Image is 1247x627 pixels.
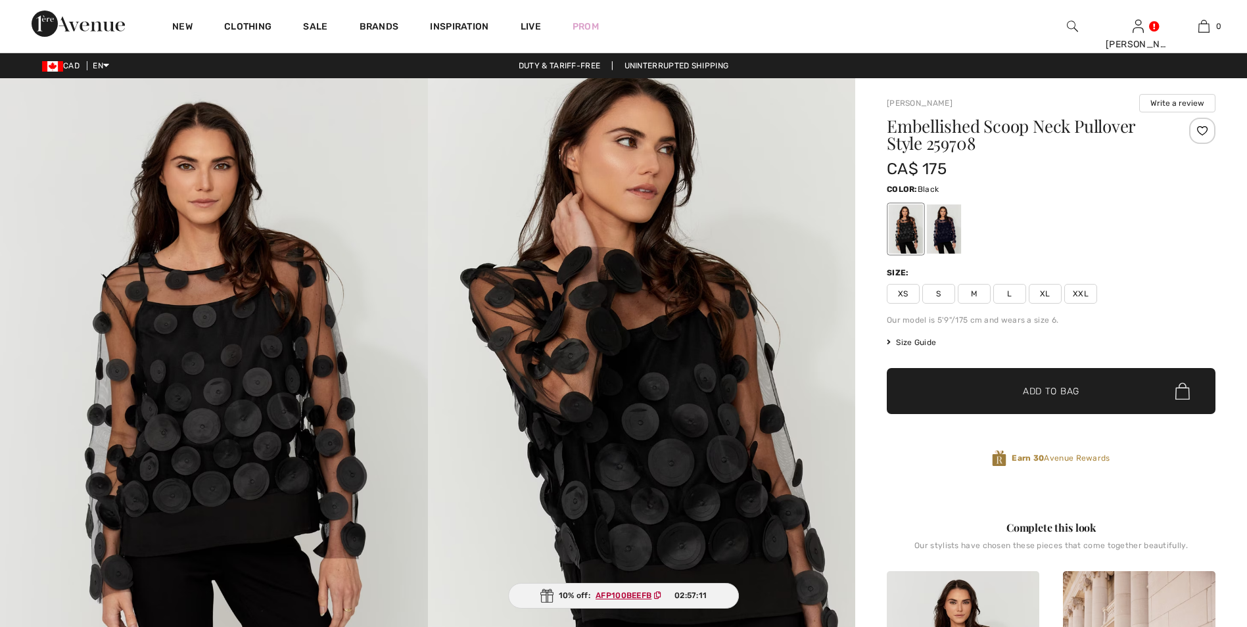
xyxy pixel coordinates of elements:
img: Canadian Dollar [42,61,63,72]
span: L [993,284,1026,304]
span: Size Guide [887,337,936,348]
img: My Bag [1198,18,1210,34]
a: Clothing [224,21,271,35]
img: Avenue Rewards [992,450,1006,467]
span: XXL [1064,284,1097,304]
span: CA$ 175 [887,160,947,178]
img: Bag.svg [1175,383,1190,400]
img: search the website [1067,18,1078,34]
a: New [172,21,193,35]
strong: Earn 30 [1012,453,1044,463]
span: 0 [1216,20,1221,32]
div: Black [889,204,923,254]
span: Add to Bag [1023,384,1079,398]
div: Complete this look [887,520,1215,536]
span: Black [918,185,939,194]
a: Live [521,20,541,34]
span: Inspiration [430,21,488,35]
button: Write a review [1139,94,1215,112]
a: Brands [360,21,399,35]
span: EN [93,61,109,70]
button: Add to Bag [887,368,1215,414]
h1: Embellished Scoop Neck Pullover Style 259708 [887,118,1161,152]
a: Sale [303,21,327,35]
div: Our stylists have chosen these pieces that come together beautifully. [887,541,1215,561]
span: Color: [887,185,918,194]
span: S [922,284,955,304]
span: XS [887,284,920,304]
a: Sign In [1133,20,1144,32]
img: 1ère Avenue [32,11,125,37]
div: 10% off: [508,583,740,609]
div: Size: [887,267,912,279]
ins: AFP100BEEFB [596,591,651,600]
span: 02:57:11 [674,590,707,601]
a: Prom [573,20,599,34]
div: [PERSON_NAME] [1106,37,1170,51]
div: Our model is 5'9"/175 cm and wears a size 6. [887,314,1215,326]
img: My Info [1133,18,1144,34]
a: [PERSON_NAME] [887,99,953,108]
div: Midnight [927,204,961,254]
span: Avenue Rewards [1012,452,1110,464]
span: XL [1029,284,1062,304]
img: Gift.svg [540,589,553,603]
a: 0 [1171,18,1236,34]
span: M [958,284,991,304]
span: CAD [42,61,85,70]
